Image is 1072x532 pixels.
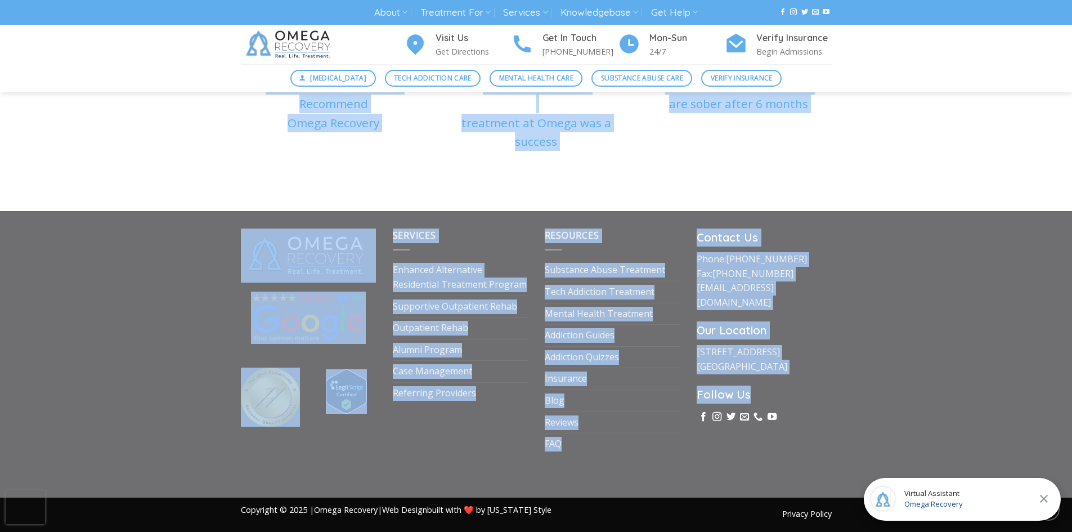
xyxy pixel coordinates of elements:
p: Phone: Fax: [697,252,832,310]
p: [PHONE_NUMBER] [542,45,618,58]
a: Blog [545,390,564,412]
a: Follow on YouTube [768,412,777,422]
p: Of Alumni say their treatment at Omega was a success [443,76,629,151]
a: Verify LegitScript Approval for www.omegarecovery.org [326,385,367,397]
span: Copyright © 2025 | | built with ❤️ by [US_STATE] Style [241,504,551,515]
span: Mental Health Care [499,73,573,83]
span: Services [393,229,436,242]
a: Insurance [545,368,587,390]
span: Verify Insurance [711,73,773,83]
a: Get In Touch [PHONE_NUMBER] [511,31,618,59]
a: FAQ [545,433,562,455]
a: Follow on Instagram [712,412,721,422]
a: Follow on YouTube [823,8,829,16]
h4: Verify Insurance [756,31,832,46]
a: Verify Insurance [701,70,782,87]
a: [EMAIL_ADDRESS][DOMAIN_NAME] [697,281,774,309]
a: Verify Insurance Begin Admissions [725,31,832,59]
a: Addiction Guides [545,325,615,346]
img: Omega Recovery [241,25,339,64]
a: Case Management [393,361,472,382]
h3: Our Location [697,321,832,339]
a: Visit Us Get Directions [404,31,511,59]
iframe: reCAPTCHA [6,490,45,524]
a: Substance Abuse Treatment [545,260,665,281]
h4: Visit Us [436,31,511,46]
a: Mental Health Care [490,70,582,87]
a: [PHONE_NUMBER] [726,253,807,265]
h3: Follow Us [697,386,832,404]
a: Get Help [651,2,698,23]
a: Addiction Quizzes [545,347,619,368]
a: Follow on Facebook [699,412,708,422]
a: Reviews [545,412,578,433]
span: Tech Addiction Care [394,73,472,83]
img: Verify Approval for www.omegarecovery.org [326,369,367,414]
a: Web Design [382,504,427,515]
a: Send us an email [740,412,749,422]
a: Supportive Outpatient Rehab [393,296,517,318]
a: Omega Recovery [314,504,378,515]
a: Privacy Policy [782,508,832,519]
span: [MEDICAL_DATA] [310,73,366,83]
a: Follow on Facebook [779,8,786,16]
a: Substance Abuse Care [591,70,692,87]
a: Tech Addiction Care [385,70,481,87]
a: [STREET_ADDRESS][GEOGRAPHIC_DATA] [697,346,787,373]
p: Begin Admissions [756,45,832,58]
a: Knowledgebase [560,2,638,23]
a: About [374,2,407,23]
span: Substance Abuse Care [601,73,683,83]
a: Tech Addiction Treatment [545,281,654,303]
a: Enhanced Alternative Residential Treatment Program [393,260,528,295]
a: Send us an email [812,8,819,16]
h4: Get In Touch [542,31,618,46]
p: Of clients report that they are sober after 6 months [646,76,832,114]
a: Treatment For [420,2,491,23]
a: Follow on Twitter [801,8,808,16]
a: Alumni Program [393,339,462,361]
p: 24/7 [649,45,725,58]
a: Follow on Twitter [726,412,735,422]
a: Mental Health Treatment [545,303,653,325]
p: Get Directions [436,45,511,58]
a: [MEDICAL_DATA] [290,70,376,87]
a: [PHONE_NUMBER] [712,267,793,280]
a: Follow on Instagram [790,8,797,16]
strong: Contact Us [697,230,758,244]
p: Of Clients would HIGHLY Recommend Omega Recovery [241,76,427,132]
span: Resources [545,229,599,242]
a: Referring Providers [393,383,476,404]
a: Services [503,2,548,23]
a: Outpatient Rehab [393,318,468,339]
h4: Mon-Sun [649,31,725,46]
a: Call us [753,412,762,422]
